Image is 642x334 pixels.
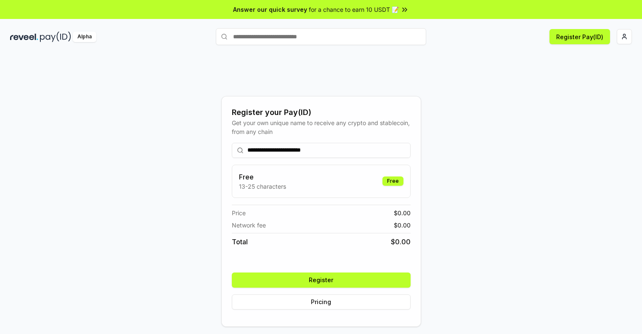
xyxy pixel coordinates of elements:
[40,32,71,42] img: pay_id
[232,221,266,230] span: Network fee
[232,208,246,217] span: Price
[10,32,38,42] img: reveel_dark
[232,237,248,247] span: Total
[391,237,411,247] span: $ 0.00
[394,221,411,230] span: $ 0.00
[232,118,411,136] div: Get your own unique name to receive any crypto and stablecoin, from any chain
[549,29,610,44] button: Register Pay(ID)
[382,176,403,186] div: Free
[239,182,286,191] p: 13-25 characters
[232,294,411,310] button: Pricing
[232,107,411,118] div: Register your Pay(ID)
[232,273,411,288] button: Register
[233,5,307,14] span: Answer our quick survey
[73,32,96,42] div: Alpha
[239,172,286,182] h3: Free
[309,5,399,14] span: for a chance to earn 10 USDT 📝
[394,208,411,217] span: $ 0.00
